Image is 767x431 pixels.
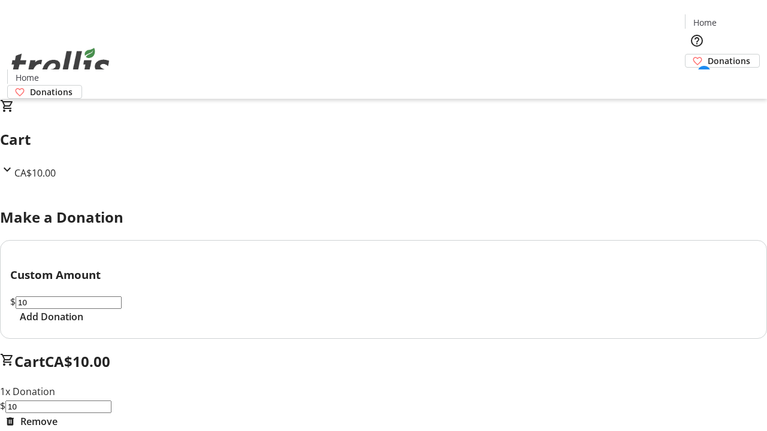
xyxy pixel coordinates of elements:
span: Donations [30,86,73,98]
input: Donation Amount [5,400,111,413]
a: Donations [685,54,760,68]
span: Add Donation [20,309,83,324]
img: Orient E2E Organization GyvYILRTYF's Logo [7,35,114,95]
span: Donations [708,54,750,67]
span: CA$10.00 [45,351,110,371]
span: Remove [20,414,58,429]
button: Add Donation [10,309,93,324]
a: Home [8,71,46,84]
span: CA$10.00 [14,166,56,180]
span: Home [693,16,717,29]
span: $ [10,295,16,308]
button: Help [685,29,709,53]
span: Home [16,71,39,84]
a: Donations [7,85,82,99]
h3: Custom Amount [10,266,757,283]
button: Cart [685,68,709,92]
a: Home [686,16,724,29]
input: Donation Amount [16,296,122,309]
